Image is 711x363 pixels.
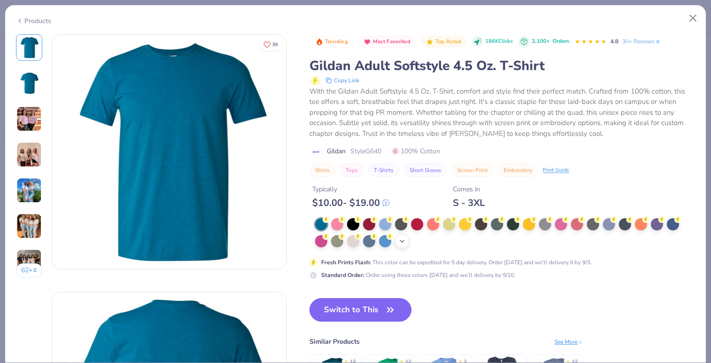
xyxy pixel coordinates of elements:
[392,146,440,156] span: 100% Cotton
[18,36,40,59] img: Front
[400,358,403,362] div: ★
[435,39,462,44] span: Top Rated
[404,164,447,177] button: Short Sleeve
[543,166,569,174] div: Print Guide
[458,358,462,362] div: ★
[554,338,583,346] div: See More
[421,36,466,48] button: Badge Button
[325,39,348,44] span: Trending
[309,164,335,177] button: Shirts
[272,42,278,47] span: 35
[368,164,399,177] button: T-Shirts
[16,106,42,132] img: User generated content
[316,38,323,46] img: Trending sort
[344,358,348,362] div: ★
[309,57,695,75] div: Gildan Adult Softstyle 4.5 Oz. T-Shirt
[16,263,43,277] button: 62+
[622,37,661,46] a: 30+ Reviews
[309,337,360,347] div: Similar Products
[52,35,286,269] img: Front
[16,16,51,26] div: Products
[327,146,346,156] span: Gildan
[485,38,513,46] span: 186K Clicks
[453,184,485,194] div: Comes In
[373,39,411,44] span: Most Favorited
[684,9,702,27] button: Close
[553,38,569,45] span: Orders
[309,298,411,322] button: Switch to This
[532,38,569,46] div: 2,100+
[358,36,415,48] button: Badge Button
[16,142,42,167] img: User generated content
[426,38,434,46] img: Top Rated sort
[309,148,322,156] img: brand logo
[453,197,485,209] div: S - 3XL
[321,271,515,279] div: Order using these colors [DATE] and we’ll delivery by 9/10.
[350,146,381,156] span: Style G640
[575,34,607,49] div: 4.8 Stars
[18,72,40,95] img: Back
[363,38,371,46] img: Most Favorited sort
[323,75,362,86] button: copy to clipboard
[340,164,363,177] button: Tops
[259,38,282,51] button: Like
[566,358,570,362] div: ★
[310,36,353,48] button: Badge Button
[451,164,493,177] button: Screen Print
[16,178,42,203] img: User generated content
[312,184,389,194] div: Typically
[321,258,592,267] div: This color can be expedited for 5 day delivery. Order [DATE] and we’ll delivery it by 9/3.
[321,259,371,266] strong: Fresh Prints Flash :
[498,164,538,177] button: Embroidery
[16,249,42,275] img: User generated content
[610,38,618,45] span: 4.8
[16,213,42,239] img: User generated content
[312,197,389,209] div: $ 10.00 - $ 19.00
[309,86,695,139] div: With the Gildan Adult Softstyle 4.5 Oz. T-Shirt, comfort and style find their perfect match. Craf...
[321,271,364,279] strong: Standard Order :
